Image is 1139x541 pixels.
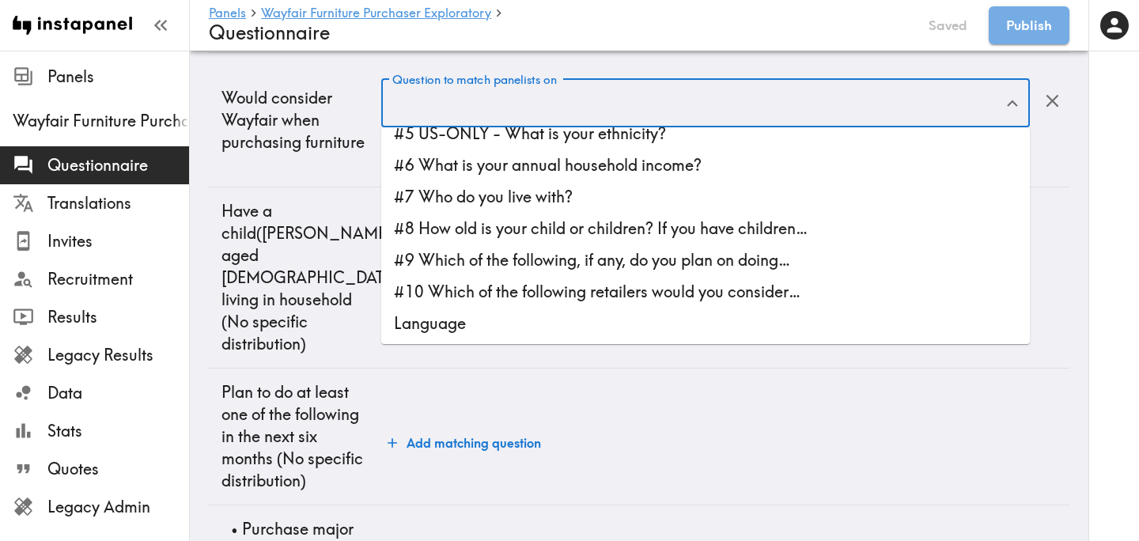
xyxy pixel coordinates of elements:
[381,427,547,459] button: Add matching question
[221,87,369,153] p: Would consider Wayfair when purchasing furniture
[381,213,1030,244] li: #8 How old is your child or children? If you have children…
[47,344,189,366] span: Legacy Results
[47,306,189,328] span: Results
[381,276,1030,308] li: #10 Which of the following retailers would you consider…
[47,268,189,290] span: Recruitment
[209,21,907,44] h4: Questionnaire
[381,244,1030,276] li: #9 Which of the following, if any, do you plan on doing…
[261,6,491,21] a: Wayfair Furniture Purchaser Exploratory
[381,308,1030,339] li: Language
[221,200,369,355] p: Have a child([PERSON_NAME]) aged [DEMOGRAPHIC_DATA] living in household (No specific distribution)
[47,192,189,214] span: Translations
[47,154,189,176] span: Questionnaire
[47,420,189,442] span: Stats
[381,181,1030,213] li: #7 Who do you live with?
[47,458,189,480] span: Quotes
[989,6,1069,44] button: Publish
[381,118,1030,149] li: #5 US-ONLY - What is your ethnicity?
[47,230,189,252] span: Invites
[1000,91,1024,115] button: Close
[47,66,189,88] span: Panels
[392,71,557,89] label: Question to match panelists on
[221,381,369,492] p: Plan to do at least one of the following in the next six months (No specific distribution)
[47,496,189,518] span: Legacy Admin
[47,382,189,404] span: Data
[209,6,246,21] a: Panels
[381,149,1030,181] li: #6 What is your annual household income?
[13,110,189,132] span: Wayfair Furniture Purchaser Exploratory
